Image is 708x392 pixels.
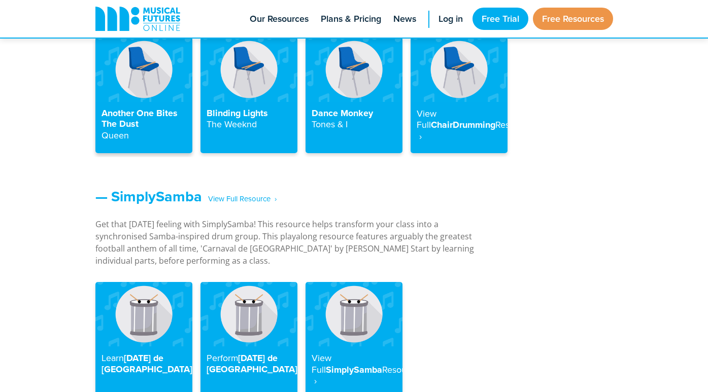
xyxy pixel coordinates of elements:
[207,108,291,130] h4: Blinding Lights
[417,118,532,142] strong: Resource ‎ ›
[411,37,508,153] a: View FullChairDrummingResource ‎ ›
[312,352,396,387] h4: SimplySamba
[207,352,291,375] h4: [DATE] de [GEOGRAPHIC_DATA]
[312,108,396,130] h4: Dance Monkey
[321,12,381,26] span: Plans & Pricing
[473,8,528,30] a: Free Trial
[439,12,463,26] span: Log in
[250,12,309,26] span: Our Resources
[393,12,416,26] span: News
[312,351,331,376] strong: View Full
[102,351,124,364] strong: Learn
[207,118,257,130] strong: The Weeknd
[95,186,277,207] a: — SimplySamba‎ ‎ ‎ View Full Resource‎‏‏‎ ‎ ›
[207,351,238,364] strong: Perform
[102,129,129,141] strong: Queen
[417,108,501,142] h4: ChairDrumming
[312,118,348,130] strong: Tones & I
[417,107,436,131] strong: View Full
[200,37,297,153] a: Blinding LightsThe Weeknd
[95,218,491,267] p: Get that [DATE] feeling with SimplySamba! This resource helps transform your class into a synchro...
[306,37,402,153] a: Dance MonkeyTones & I
[533,8,613,30] a: Free Resources
[102,352,186,375] h4: [DATE] de [GEOGRAPHIC_DATA]
[312,363,419,387] strong: Resource ‎ ›
[202,190,277,208] span: ‎ ‎ ‎ View Full Resource‎‏‏‎ ‎ ›
[102,108,186,141] h4: Another One Bites The Dust
[95,37,192,153] a: Another One Bites The DustQueen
